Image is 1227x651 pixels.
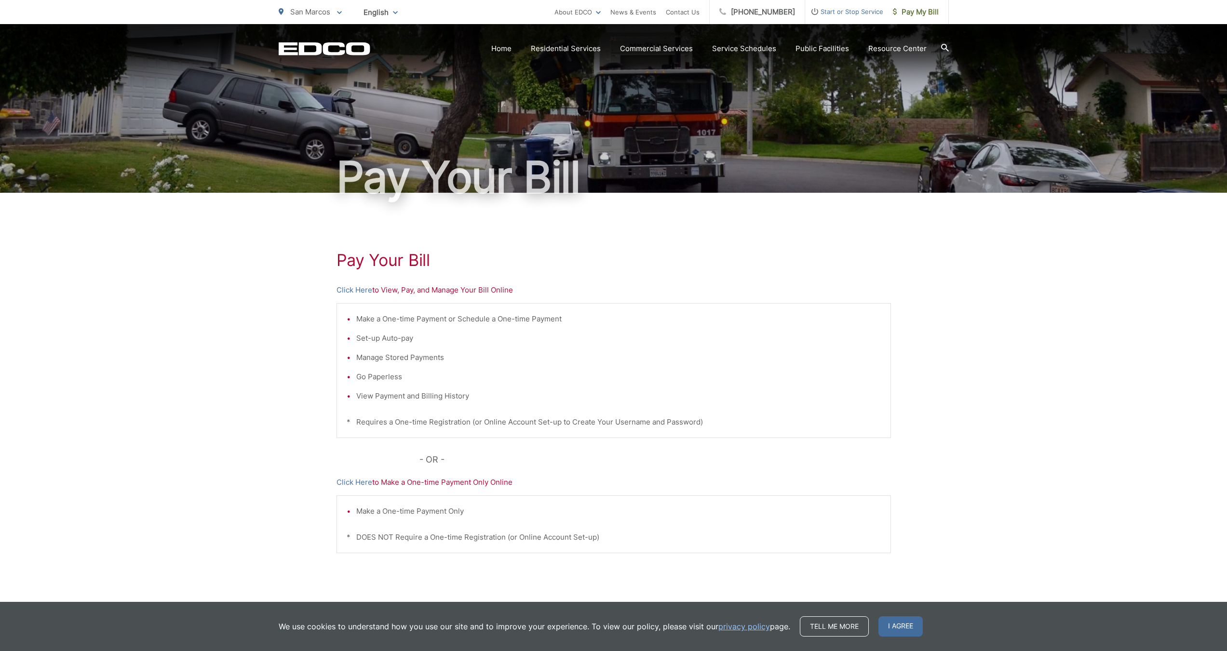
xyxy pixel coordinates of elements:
a: Tell me more [800,616,869,637]
li: Go Paperless [356,371,881,383]
p: to View, Pay, and Manage Your Bill Online [337,284,891,296]
a: Resource Center [868,43,927,54]
span: English [356,4,405,21]
a: EDCD logo. Return to the homepage. [279,42,370,55]
a: Service Schedules [712,43,776,54]
a: News & Events [610,6,656,18]
span: San Marcos [290,7,330,16]
a: About EDCO [554,6,601,18]
p: We use cookies to understand how you use our site and to improve your experience. To view our pol... [279,621,790,632]
p: to Make a One-time Payment Only Online [337,477,891,488]
li: Set-up Auto-pay [356,332,881,344]
span: I agree [878,616,923,637]
a: privacy policy [718,621,770,632]
p: * DOES NOT Require a One-time Registration (or Online Account Set-up) [347,531,881,543]
li: Make a One-time Payment Only [356,505,881,517]
a: Click Here [337,284,372,296]
a: Click Here [337,477,372,488]
li: Manage Stored Payments [356,352,881,363]
p: - OR - [419,452,891,467]
a: Home [491,43,512,54]
a: Public Facilities [796,43,849,54]
a: Commercial Services [620,43,693,54]
span: Pay My Bill [893,6,939,18]
p: * Requires a One-time Registration (or Online Account Set-up to Create Your Username and Password) [347,416,881,428]
h1: Pay Your Bill [337,251,891,270]
a: Contact Us [666,6,700,18]
h1: Pay Your Bill [279,153,949,201]
a: Residential Services [531,43,601,54]
li: Make a One-time Payment or Schedule a One-time Payment [356,313,881,325]
li: View Payment and Billing History [356,390,881,402]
